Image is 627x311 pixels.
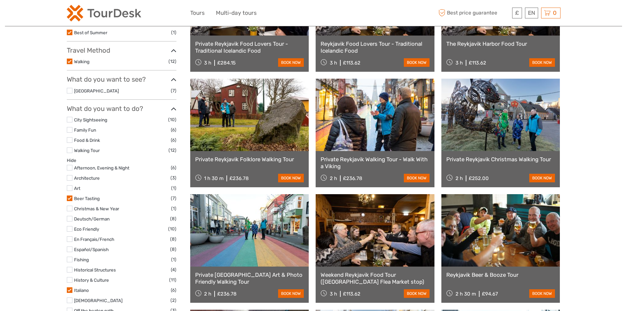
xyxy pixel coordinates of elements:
[171,136,176,144] span: (6)
[74,138,100,143] a: Food & Drink
[170,235,176,243] span: (8)
[67,158,76,163] a: Hide
[330,60,337,66] span: 3 h
[74,237,114,242] a: En Français/French
[74,226,99,232] a: Eco Friendly
[169,146,176,154] span: (12)
[330,291,337,297] span: 3 h
[170,215,176,222] span: (8)
[217,60,236,66] div: £284.15
[74,148,100,153] a: Walking Tour
[74,298,122,303] a: [DEMOGRAPHIC_DATA]
[171,266,176,273] span: (4)
[168,116,176,123] span: (10)
[446,272,555,278] a: Reykjavik Beer & Booze Tour
[171,87,176,94] span: (7)
[321,272,430,285] a: Weekend Reykjavik Food Tour ([GEOGRAPHIC_DATA] Flea Market stop)
[469,175,489,181] div: £252.00
[67,5,141,21] img: 2254-3441b4b5-4e5f-4d00-b396-31f1d84a6ebf_logo_small.png
[278,174,304,182] a: book now
[171,126,176,134] span: (6)
[321,156,430,169] a: Private Reykjavik Walking Tour - Walk With a Viking
[456,291,476,297] span: 2 h 30 m
[74,117,107,122] a: City Sightseeing
[446,40,555,47] a: The Reykjavik Harbor Food Tour
[76,10,84,18] button: Open LiveChat chat widget
[278,58,304,67] a: book now
[74,127,96,133] a: Family Fun
[74,267,116,272] a: Historical Structures
[343,291,360,297] div: £113.62
[74,59,90,64] a: Walking
[74,186,80,191] a: Art
[74,175,100,181] a: Architecture
[404,58,430,67] a: book now
[74,247,109,252] a: Español/Spanish
[204,175,223,181] span: 1 h 30 m
[170,174,176,182] span: (3)
[168,225,176,233] span: (10)
[229,175,249,181] div: £236.78
[74,257,89,262] a: Fishing
[204,291,211,297] span: 2 h
[170,246,176,253] span: (8)
[404,174,430,182] a: book now
[74,206,119,211] a: Christmas & New Year
[529,58,555,67] a: book now
[469,60,486,66] div: £113.62
[67,46,176,54] h3: Travel Method
[169,58,176,65] span: (12)
[482,291,498,297] div: £94.67
[217,291,237,297] div: £236.78
[216,8,257,18] a: Multi-day tours
[195,272,304,285] a: Private [GEOGRAPHIC_DATA] Art & Photo Friendly Walking Tour
[67,105,176,113] h3: What do you want to do?
[343,60,360,66] div: £113.62
[171,184,176,192] span: (1)
[278,289,304,298] a: book now
[190,8,205,18] a: Tours
[343,175,362,181] div: £236.78
[9,12,74,17] p: We're away right now. Please check back later!
[171,29,176,36] span: (1)
[456,175,463,181] span: 2 h
[74,216,110,221] a: Deutsch/German
[456,60,463,66] span: 3 h
[552,10,558,16] span: 0
[321,40,430,54] a: Reykjavik Food Lovers Tour - Traditional Icelandic Food
[74,30,107,35] a: Best of Summer
[446,156,555,163] a: Private Reykjavik Christmas Walking Tour
[171,164,176,171] span: (6)
[529,174,555,182] a: book now
[171,286,176,294] span: (6)
[195,156,304,163] a: Private Reykjavik Folklore Walking Tour
[204,60,211,66] span: 3 h
[330,175,337,181] span: 2 h
[169,276,176,284] span: (11)
[195,40,304,54] a: Private Reykjavik Food Lovers Tour - Traditional Icelandic Food
[525,8,538,18] div: EN
[171,205,176,212] span: (1)
[404,289,430,298] a: book now
[74,165,129,170] a: Afternoon, Evening & Night
[437,8,510,18] span: Best price guarantee
[171,194,176,202] span: (7)
[74,277,109,283] a: History & Culture
[515,10,519,16] span: £
[74,88,119,93] a: [GEOGRAPHIC_DATA]
[529,289,555,298] a: book now
[67,75,176,83] h3: What do you want to see?
[74,196,100,201] a: Beer Tasting
[170,297,176,304] span: (2)
[171,256,176,263] span: (1)
[74,288,89,293] a: Italiano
